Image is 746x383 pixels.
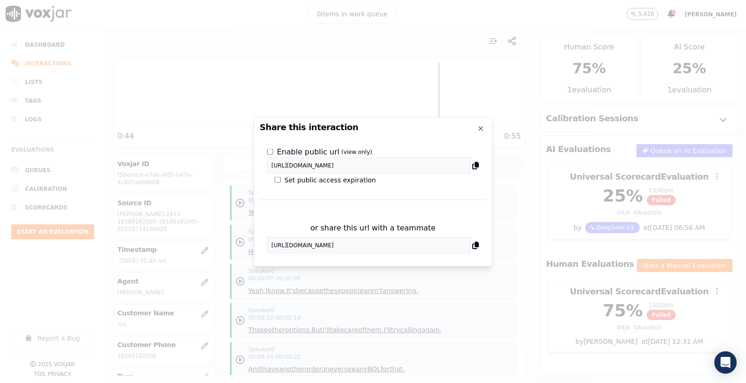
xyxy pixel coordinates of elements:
p: (view only) [341,148,372,155]
h2: Share this interaction [260,123,486,131]
p: or share this url with a teammate [311,222,435,233]
label: Set public access expiration [284,175,376,184]
div: Open Intercom Messenger [714,351,737,374]
label: Enable public url [277,146,372,157]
